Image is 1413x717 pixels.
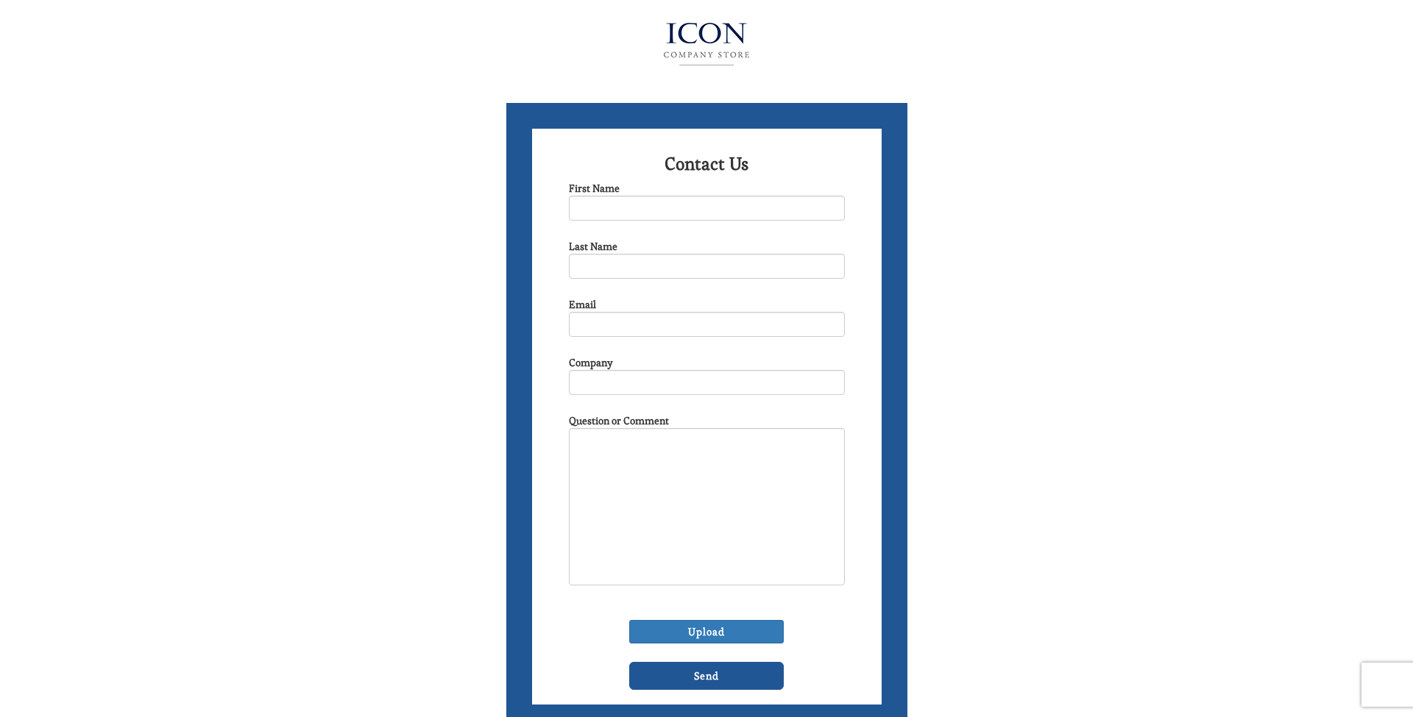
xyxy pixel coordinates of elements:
[569,413,669,428] label: Question or Comment
[629,620,784,643] label: Upload
[569,297,596,312] label: Email
[629,662,784,690] input: Send
[569,181,620,196] label: First Name
[569,355,613,370] label: Company
[569,239,617,254] label: Last Name
[569,154,845,174] h2: Contact Us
